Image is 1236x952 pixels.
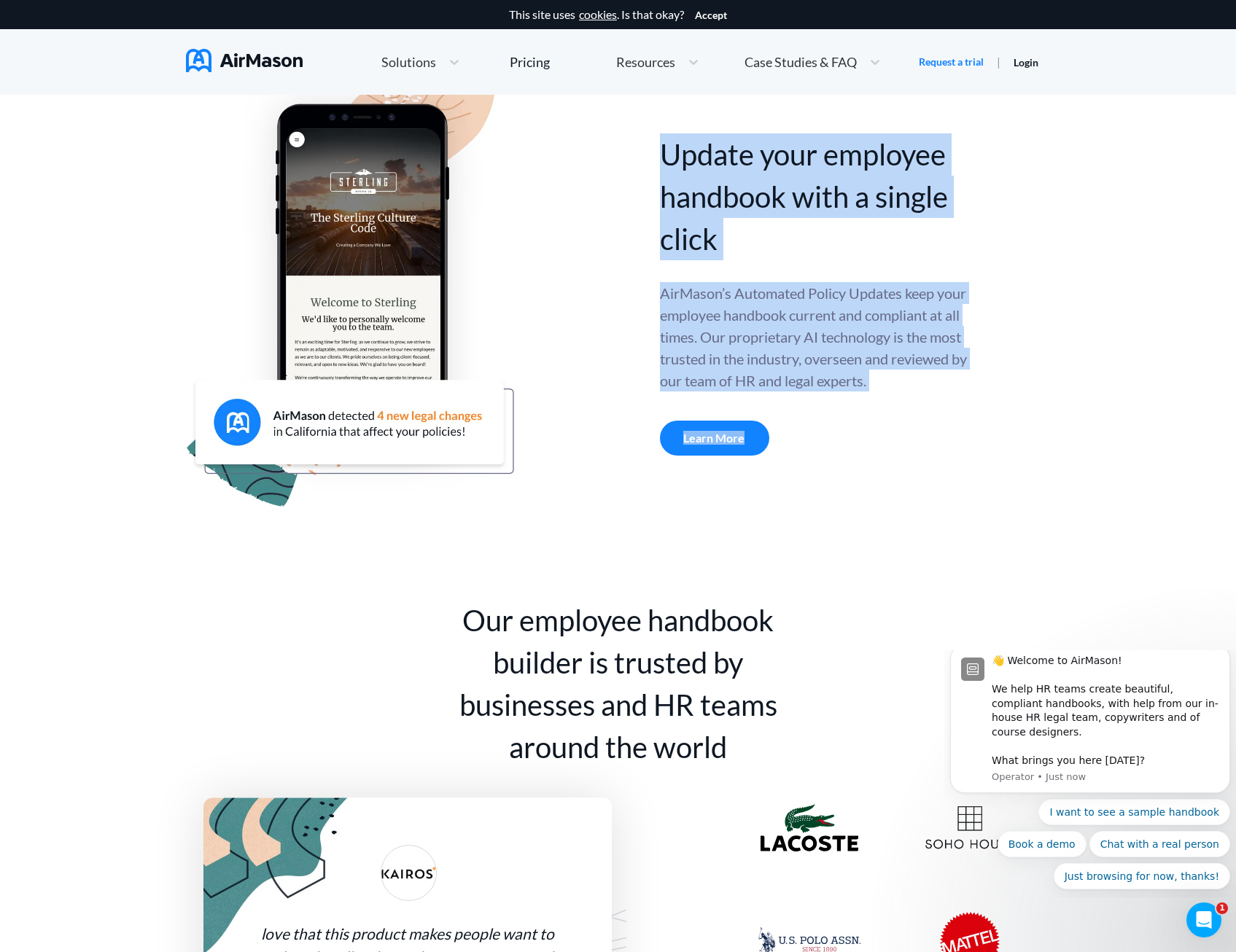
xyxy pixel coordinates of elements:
[997,55,1000,69] span: |
[186,49,303,72] img: AirMason Logo
[510,49,550,75] a: Pricing
[890,805,1050,849] div: Soho House Employee Handbook
[729,804,890,851] div: Lacoste Employee Handbook
[745,55,857,69] span: Case Studies & FAQ
[579,8,617,21] a: cookies
[53,181,142,207] button: Quick reply: Book a demo
[381,845,437,901] img: WZB1+umRC5ZrLkmie03FmzZnmW03+LE171mVe43Ly8vFyzCZVbq1at3Hbt2uWuXbvWVS6pyCIiIiIiIiIiIiIiIiIiIiIiIiI...
[94,149,286,175] button: Quick reply: I want to see a sample handbook
[510,55,550,69] div: Pricing
[660,133,970,260] div: Update your employee handbook with a single click
[925,805,1014,849] img: soho_house
[660,282,970,391] div: AirMason’s Automated Policy Updates keep your employee handbook current and compliant at all time...
[436,599,801,768] div: Our employee handbook builder is trusted by businesses and HR teams around the world
[145,181,286,207] button: Quick reply: Chat with a real person
[761,804,858,851] img: lacoste
[616,55,675,69] span: Resources
[1014,56,1038,69] a: Login
[47,4,275,118] div: Message content
[47,4,275,118] div: 👋 Welcome to AirMason! We help HR teams create beautiful, compliant handbooks, with help from our...
[660,421,769,456] a: Learn More
[695,9,727,21] button: Accept cookies
[6,149,286,239] div: Quick reply options
[1186,902,1221,937] iframe: Intercom live chat
[17,7,40,31] img: Profile image for Operator
[1216,902,1228,914] span: 1
[186,80,514,507] img: handbook apu
[109,213,286,239] button: Quick reply: Just browsing for now, thanks!
[381,55,436,69] span: Solutions
[919,55,984,69] a: Request a trial
[47,120,275,133] p: Message from Operator, sent Just now
[944,650,1236,898] iframe: Intercom notifications message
